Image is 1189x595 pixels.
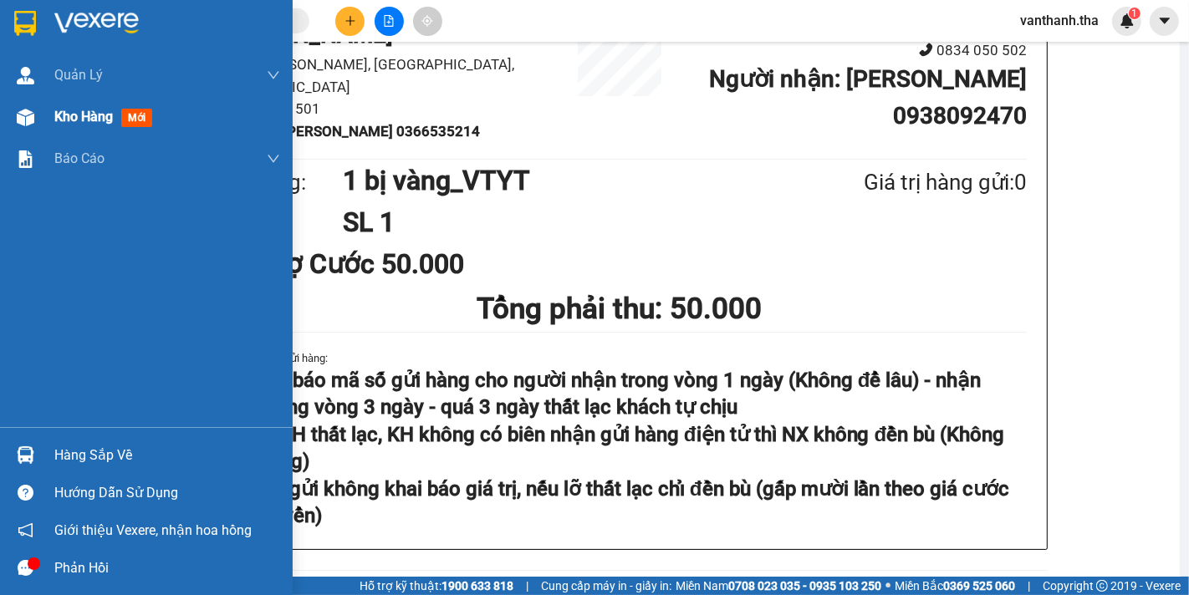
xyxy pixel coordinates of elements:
strong: 2/ Nếu HH thất lạc, KH không có biên nhận gửi hàng điện tử thì NX không đền bù (Không nói miệng) [212,423,1004,473]
li: 0834 050 501 [212,98,552,120]
li: 184 [PERSON_NAME], [GEOGRAPHIC_DATA], [GEOGRAPHIC_DATA] [212,53,552,98]
div: Giá trị hàng gửi: 0 [783,165,1027,200]
div: Còn Nợ Cước 50.000 [212,243,481,285]
img: warehouse-icon [17,109,34,126]
div: Hướng dẫn sử dụng [54,481,280,506]
span: aim [421,15,433,27]
strong: 1/ KH tự báo mã số gửi hàng cho người nhận trong vòng 1 ngày (Không để lâu) - nhận hàng trong vòn... [212,369,982,419]
button: plus [335,7,365,36]
span: caret-down [1157,13,1172,28]
span: question-circle [18,485,33,501]
h1: SL 1 [343,201,783,243]
span: Báo cáo [54,148,105,169]
strong: 3/ Hàng gửi không khai báo giá trị, nếu lỡ thất lạc chỉ đền bù (gấp mười lần theo giá cước vận ch... [212,477,1010,527]
div: Hàng sắp về [54,443,280,468]
span: Miền Nam [676,577,881,595]
img: icon-new-feature [1120,13,1135,28]
span: Giới thiệu Vexere, nhận hoa hồng [54,520,252,541]
span: plus [344,15,356,27]
span: down [267,69,280,82]
h1: Tổng phải thu: 50.000 [212,286,1027,332]
div: Phản hồi [54,556,280,581]
strong: 0708 023 035 - 0935 103 250 [728,579,881,592]
sup: 1 [1129,8,1141,19]
button: aim [413,7,442,36]
span: Hỗ trợ kỹ thuật: [360,577,513,595]
button: caret-down [1150,7,1179,36]
span: file-add [383,15,395,27]
span: | [526,577,528,595]
li: 0834 050 502 [687,39,1027,62]
span: Quản Lý [54,64,103,85]
img: solution-icon [17,150,34,168]
span: down [267,152,280,165]
img: warehouse-icon [17,446,34,464]
button: file-add [375,7,404,36]
b: Người nhận : [PERSON_NAME] 0938092470 [709,65,1027,130]
span: mới [121,109,152,127]
span: notification [18,522,33,538]
span: copyright [1096,580,1108,592]
span: ⚪️ [885,582,890,589]
img: logo-vxr [14,11,36,36]
strong: 0369 525 060 [943,579,1015,592]
span: | [1028,577,1030,595]
span: vanthanh.tha [1007,10,1112,31]
span: 1 [1131,8,1137,19]
span: message [18,560,33,576]
strong: 1900 633 818 [441,579,513,592]
span: Kho hàng [54,109,113,125]
h1: 1 bị vàng_VTYT [343,160,783,201]
img: warehouse-icon [17,67,34,84]
span: phone [919,43,933,57]
span: Miền Bắc [895,577,1015,595]
b: Người gửi : [PERSON_NAME] 0366535214 [212,123,480,140]
span: Cung cấp máy in - giấy in: [541,577,671,595]
div: Quy định nhận/gửi hàng : [212,350,1027,530]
